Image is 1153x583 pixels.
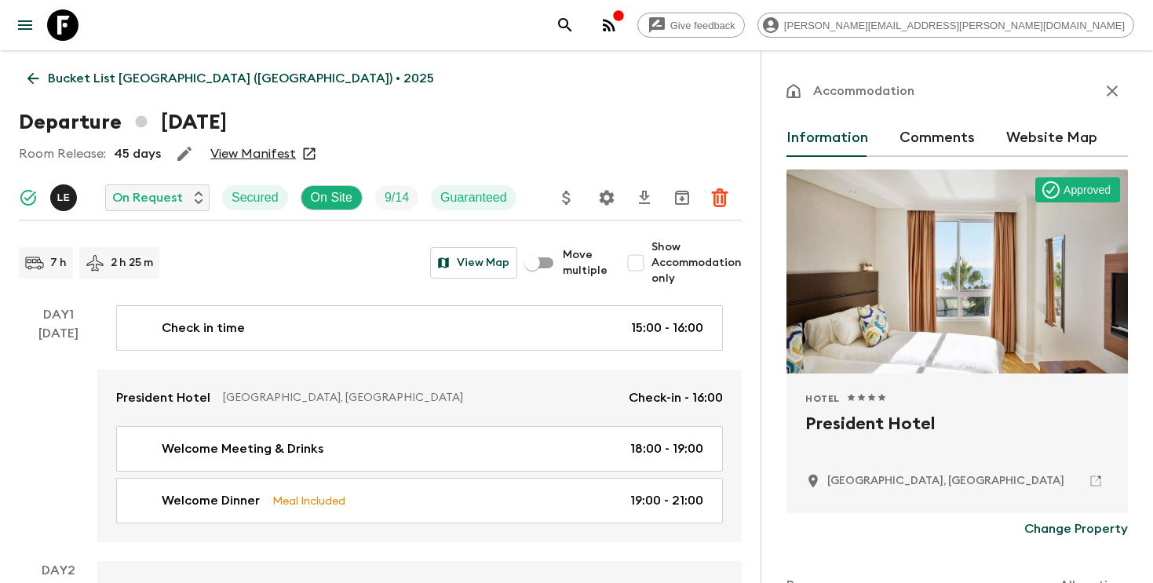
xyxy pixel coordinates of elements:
p: Check in time [162,319,245,337]
p: Welcome Meeting & Drinks [162,439,323,458]
svg: Synced Successfully [19,188,38,207]
button: LE [50,184,80,211]
p: Bucket List [GEOGRAPHIC_DATA] ([GEOGRAPHIC_DATA]) • 2025 [48,69,434,88]
button: Change Property [1024,513,1128,545]
button: Settings [591,182,622,213]
p: Day 2 [19,561,97,580]
button: menu [9,9,41,41]
a: Give feedback [637,13,745,38]
p: On Request [112,188,183,207]
p: On Site [311,188,352,207]
p: Meal Included [272,492,345,509]
p: Cape Town, South Africa [827,473,1064,489]
h1: Departure [DATE] [19,107,227,138]
p: Check-in - 16:00 [629,388,723,407]
p: Day 1 [19,305,97,324]
button: Information [786,119,868,157]
a: Check in time15:00 - 16:00 [116,305,723,351]
p: Accommodation [813,82,914,100]
div: [DATE] [38,324,78,542]
p: 19:00 - 21:00 [630,491,703,510]
p: Secured [232,188,279,207]
div: On Site [301,185,363,210]
h2: President Hotel [805,411,1109,461]
button: View Map [430,247,517,279]
div: [PERSON_NAME][EMAIL_ADDRESS][PERSON_NAME][DOMAIN_NAME] [757,13,1134,38]
p: 9 / 14 [385,188,409,207]
div: Secured [222,185,288,210]
p: 15:00 - 16:00 [631,319,703,337]
button: search adventures [549,9,581,41]
button: Archive (Completed, Cancelled or Unsynced Departures only) [666,182,698,213]
p: Guaranteed [440,188,507,207]
span: Leslie Edgar [50,189,80,202]
p: Change Property [1024,519,1128,538]
p: 45 days [114,144,161,163]
span: Show Accommodation only [651,239,742,286]
p: President Hotel [116,388,210,407]
button: Delete [704,182,735,213]
p: 2 h 25 m [111,255,153,271]
a: Welcome Meeting & Drinks18:00 - 19:00 [116,426,723,472]
p: L E [57,191,71,204]
a: Welcome DinnerMeal Included19:00 - 21:00 [116,478,723,523]
p: 7 h [50,255,67,271]
p: Room Release: [19,144,106,163]
p: 18:00 - 19:00 [630,439,703,458]
button: Website Map [1006,119,1097,157]
button: Download CSV [629,182,660,213]
button: Comments [899,119,975,157]
a: View Manifest [210,146,296,162]
div: Trip Fill [375,185,418,210]
div: Photo of President Hotel [786,169,1128,373]
p: Welcome Dinner [162,491,260,510]
a: Bucket List [GEOGRAPHIC_DATA] ([GEOGRAPHIC_DATA]) • 2025 [19,63,443,94]
p: [GEOGRAPHIC_DATA], [GEOGRAPHIC_DATA] [223,390,616,406]
span: [PERSON_NAME][EMAIL_ADDRESS][PERSON_NAME][DOMAIN_NAME] [775,20,1133,31]
span: Hotel [805,392,840,405]
p: Approved [1064,182,1111,198]
span: Give feedback [662,20,744,31]
a: President Hotel[GEOGRAPHIC_DATA], [GEOGRAPHIC_DATA]Check-in - 16:00 [97,370,742,426]
button: Update Price, Early Bird Discount and Costs [551,182,582,213]
span: Move multiple [563,247,608,279]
